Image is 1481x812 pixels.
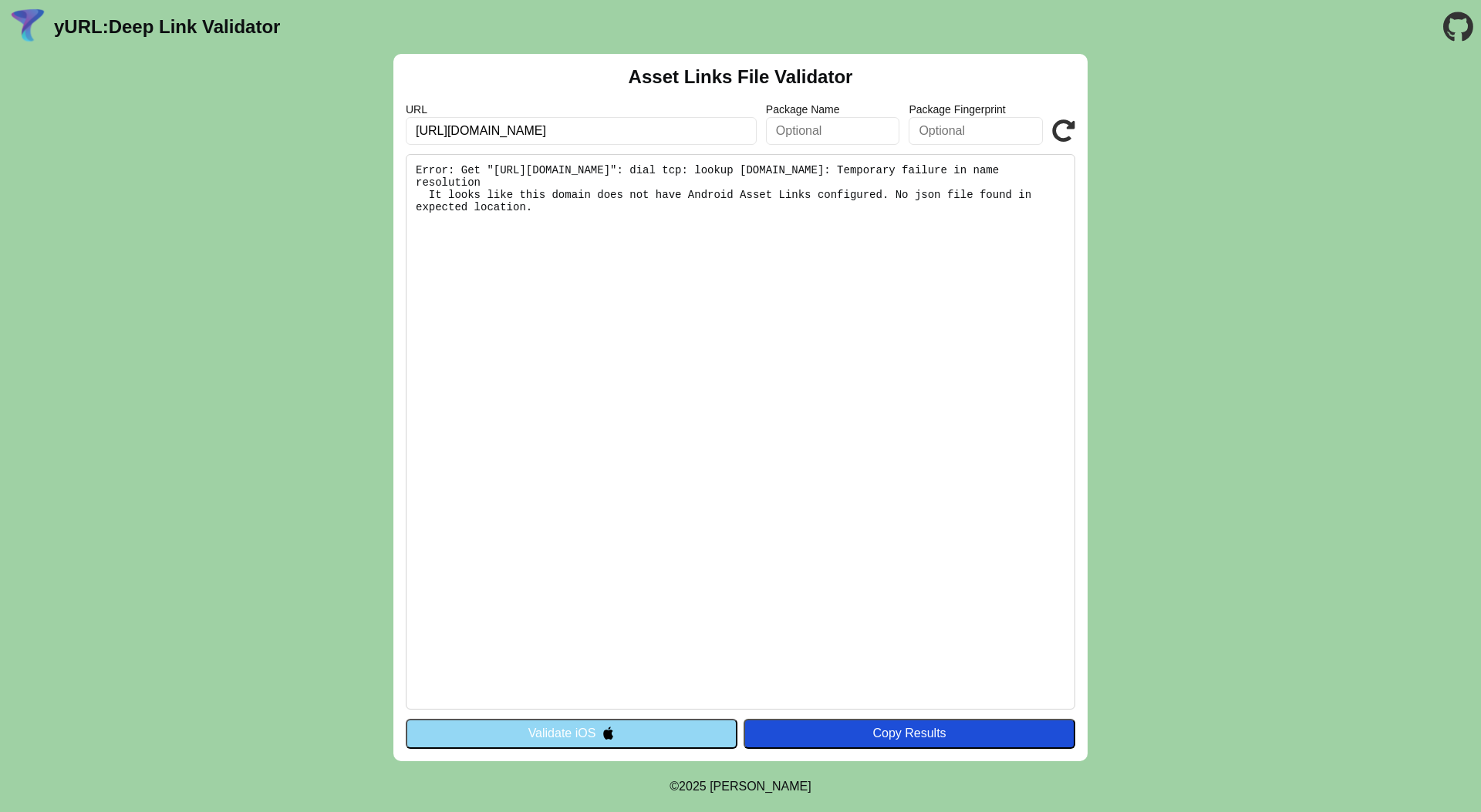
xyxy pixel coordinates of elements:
[710,780,811,793] a: Michael Ibragimchayev's Personal Site
[744,719,1075,748] button: Copy Results
[909,103,1043,116] label: Package Fingerprint
[670,761,811,812] footer: ©
[406,719,737,748] button: Validate iOS
[406,103,757,116] label: URL
[766,117,900,145] input: Optional
[54,16,280,38] a: yURL:Deep Link Validator
[751,726,1068,740] div: Copy Results
[766,103,900,116] label: Package Name
[602,726,615,740] img: appleIcon.svg
[909,117,1043,145] input: Optional
[406,117,757,145] input: Required
[8,7,48,47] img: yURL Logo
[406,154,1075,710] pre: Error: Get "[URL][DOMAIN_NAME]": dial tcp: lookup [DOMAIN_NAME]: Temporary failure in name resolu...
[629,66,853,88] h2: Asset Links File Validator
[679,780,707,793] span: 2025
